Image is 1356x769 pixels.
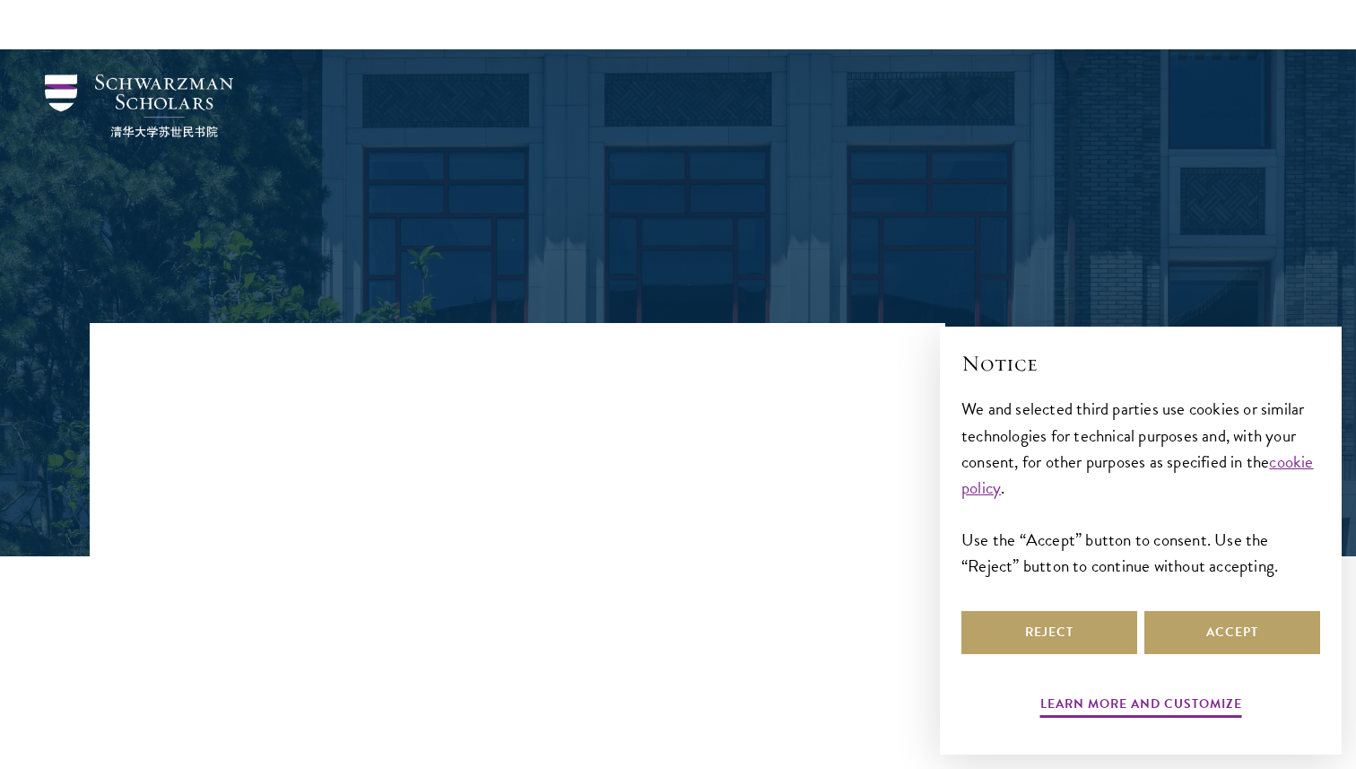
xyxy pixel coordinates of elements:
img: Schwarzman Scholars [45,74,233,137]
h2: Notice [961,348,1320,379]
div: We and selected third parties use cookies or similar technologies for technical purposes and, wit... [961,396,1320,578]
button: Learn more and customize [1040,693,1242,721]
a: cookie policy [961,449,1314,501]
button: Accept [1144,611,1320,654]
button: Reject [961,611,1137,654]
